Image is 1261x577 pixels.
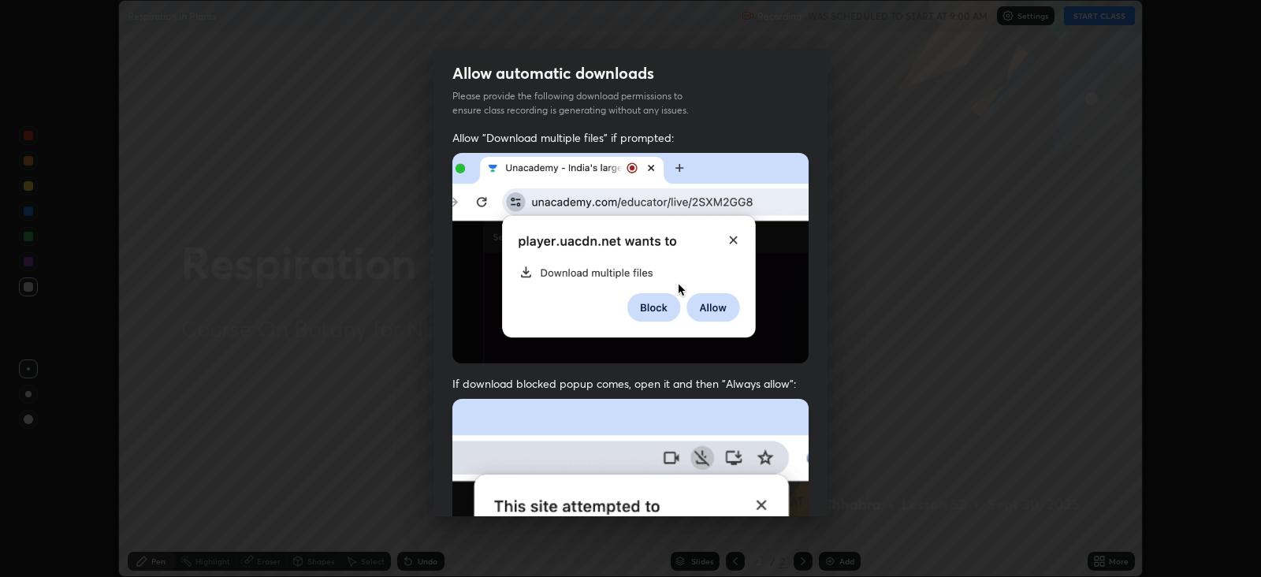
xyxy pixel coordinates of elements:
[452,376,809,391] span: If download blocked popup comes, open it and then "Always allow":
[452,130,809,145] span: Allow "Download multiple files" if prompted:
[452,89,708,117] p: Please provide the following download permissions to ensure class recording is generating without...
[452,153,809,363] img: downloads-permission-allow.gif
[452,63,654,84] h2: Allow automatic downloads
